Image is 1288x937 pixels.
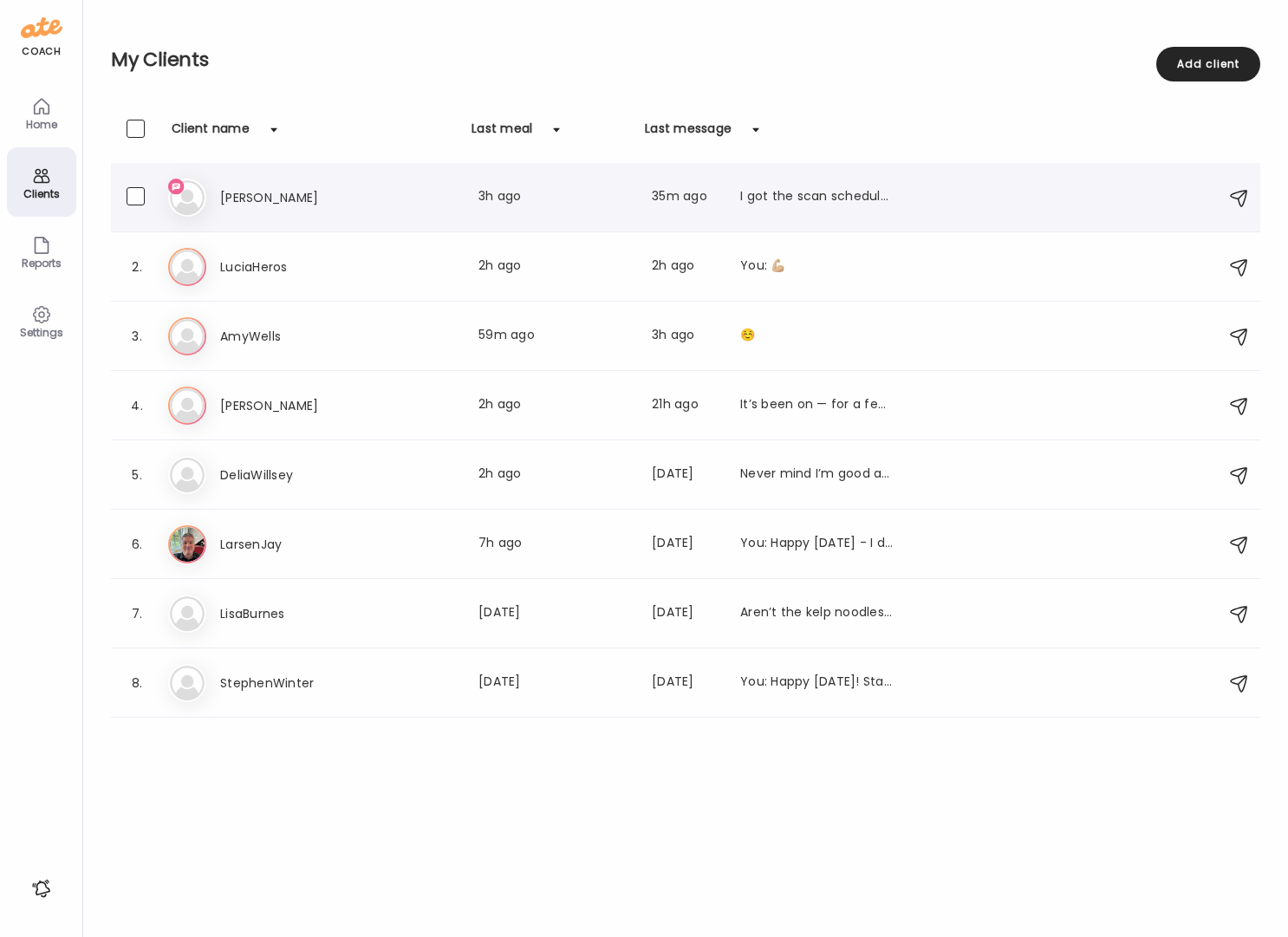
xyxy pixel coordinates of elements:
h3: AmyWells [220,326,373,347]
div: 21h ago [652,395,719,416]
div: [DATE] [478,673,631,693]
div: 2h ago [478,465,631,485]
h3: LuciaHeros [220,257,373,277]
div: 8. [127,673,147,693]
div: Settings [10,327,73,338]
div: Add client [1156,47,1260,81]
div: 7. [127,603,147,624]
div: 2. [127,257,147,277]
div: 2h ago [478,395,631,416]
h3: [PERSON_NAME] [220,187,373,208]
h3: StephenWinter [220,673,373,693]
div: 3. [127,326,147,347]
div: [DATE] [652,465,719,485]
div: 4. [127,395,147,416]
div: [DATE] [652,603,719,624]
div: I got the scan scheduled for [DATE] afternoon. [740,187,893,208]
h3: DeliaWillsey [220,465,373,485]
div: Home [10,119,73,130]
div: ☺️ [740,326,893,347]
div: Aren’t the kelp noodles soooo good?? With pesto! [740,603,893,624]
div: Clients [10,188,73,199]
img: ate [21,14,62,42]
div: Client name [172,120,250,147]
h3: [PERSON_NAME] [220,395,373,416]
div: 59m ago [478,326,631,347]
div: [DATE] [652,534,719,555]
div: [DATE] [652,673,719,693]
div: You: Happy [DATE] - I dont see an logging for [DATE] but it was a bit of a blood glucose rollerco... [740,534,893,555]
h2: My Clients [111,47,1260,73]
div: Reports [10,257,73,269]
div: Never mind I’m good at 11 [740,465,893,485]
div: You: 💪🏼 [740,257,893,277]
div: 7h ago [478,534,631,555]
h3: LisaBurnes [220,603,373,624]
div: 2h ago [478,257,631,277]
div: 3h ago [478,187,631,208]
div: coach [22,44,61,59]
div: 5. [127,465,147,485]
div: 2h ago [652,257,719,277]
div: 35m ago [652,187,719,208]
div: 6. [127,534,147,555]
h3: LarsenJay [220,534,373,555]
div: [DATE] [478,603,631,624]
div: Last meal [472,120,532,147]
div: It’s been on — for a few hours [740,395,893,416]
div: Last message [645,120,732,147]
div: You: Happy [DATE]! Stay on path this weekend with movement, hydration and think about the 80/20 r... [740,673,893,693]
div: 3h ago [652,326,719,347]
